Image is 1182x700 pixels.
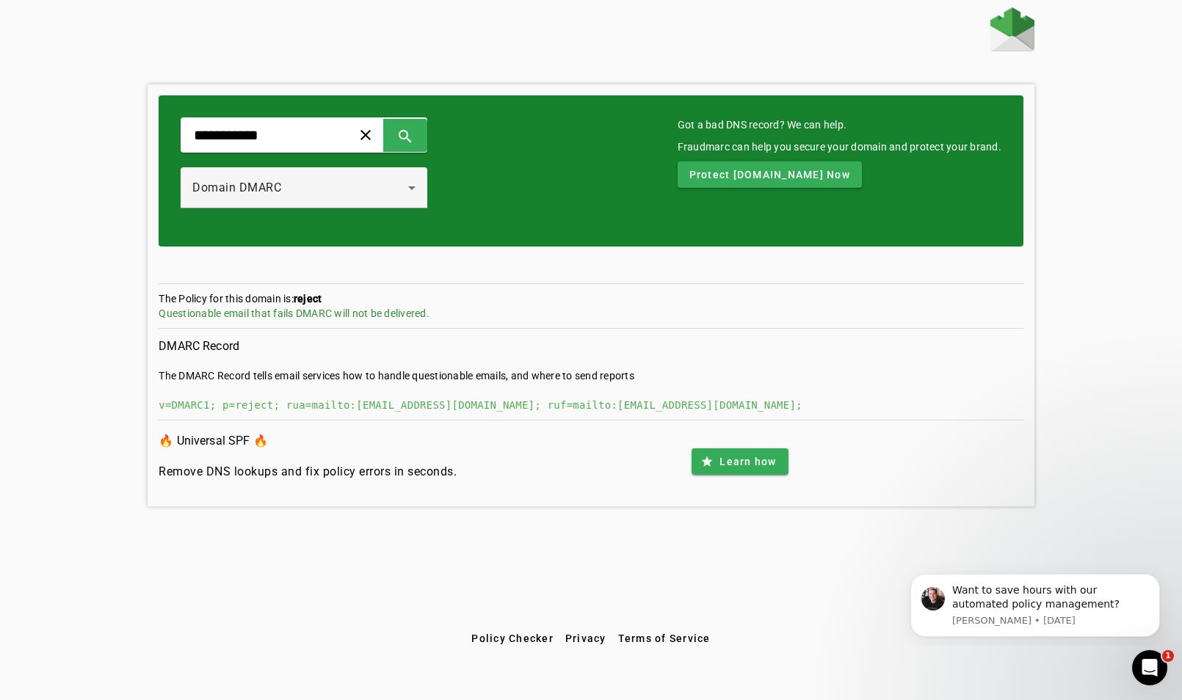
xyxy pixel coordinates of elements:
button: Privacy [559,625,612,652]
strong: reject [294,293,322,305]
div: The DMARC Record tells email services how to handle questionable emails, and where to send reports [159,368,1023,383]
mat-card-title: Got a bad DNS record? We can help. [678,117,1001,132]
span: Protect [DOMAIN_NAME] Now [689,167,850,182]
button: Protect [DOMAIN_NAME] Now [678,161,862,188]
div: Fraudmarc can help you secure your domain and protect your brand. [678,139,1001,154]
a: Home [990,7,1034,55]
section: The Policy for this domain is: [159,291,1023,329]
div: v=DMARC1; p=reject; rua=mailto:[EMAIL_ADDRESS][DOMAIN_NAME]; ruf=mailto:[EMAIL_ADDRESS][DOMAIN_NA... [159,398,1023,412]
span: Terms of Service [618,632,711,644]
h4: Remove DNS lookups and fix policy errors in seconds. [159,463,457,481]
h3: 🔥 Universal SPF 🔥 [159,431,457,451]
img: Fraudmarc Logo [990,7,1034,51]
iframe: Intercom notifications message [888,561,1182,646]
span: Domain DMARC [192,181,281,194]
button: Policy Checker [465,625,559,652]
div: Questionable email that fails DMARC will not be delivered. [159,306,1023,321]
span: Policy Checker [471,632,554,644]
iframe: Intercom live chat [1132,650,1167,685]
span: Learn how [719,454,776,469]
button: Learn how [692,448,788,475]
span: Privacy [565,632,606,644]
span: 1 [1162,650,1174,662]
button: Terms of Service [612,625,717,652]
h3: DMARC Record [159,336,1023,357]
